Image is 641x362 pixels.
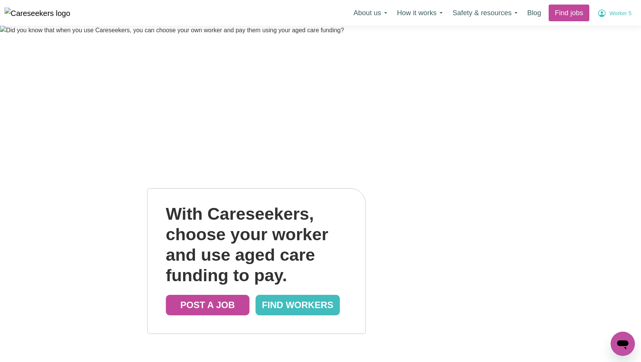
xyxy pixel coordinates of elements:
a: FIND WORKERS [255,295,340,315]
button: My Account [592,5,636,21]
iframe: Button to launch messaging window [611,332,635,356]
button: About us [348,5,392,21]
a: Blog [522,5,546,21]
a: Find jobs [549,5,589,21]
div: With Careseekers, choose your worker and use aged care funding to pay. [166,204,347,286]
button: How it works [392,5,448,21]
a: Careseekers logo [5,5,70,21]
img: Careseekers logo [5,8,70,19]
a: POST A JOB [166,295,249,315]
button: Safety & resources [448,5,522,21]
span: Worker 5 [609,9,632,18]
